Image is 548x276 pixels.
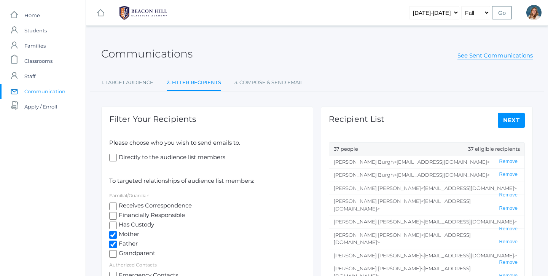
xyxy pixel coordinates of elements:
[421,252,517,258] span: <[EMAIL_ADDRESS][DOMAIN_NAME]>
[394,159,490,165] span: <[EMAIL_ADDRESS][DOMAIN_NAME]>
[334,232,421,238] span: [PERSON_NAME] [PERSON_NAME]
[117,239,138,249] span: Father
[109,222,117,229] input: Has Custody
[24,53,53,69] span: Classrooms
[109,262,157,268] label: Authorized Contacts
[115,3,172,22] img: BHCALogos-05-308ed15e86a5a0abce9b8dd61676a3503ac9727e845dece92d48e8588c001991.png
[497,239,520,245] button: Remove
[109,250,117,258] input: Grandparent
[497,158,520,165] button: Remove
[24,69,35,84] span: Staff
[167,75,221,91] a: 2. Filter Recipients
[234,75,303,90] a: 3. Compose & Send Email
[24,8,40,23] span: Home
[497,171,520,178] button: Remove
[109,177,305,185] p: To targeted relationships of audience list members:
[457,52,533,59] a: See Sent Communications
[334,252,421,258] span: [PERSON_NAME] [PERSON_NAME]
[117,201,192,211] span: Receives Correspondence
[394,172,490,178] span: <[EMAIL_ADDRESS][DOMAIN_NAME]>
[334,172,394,178] span: [PERSON_NAME] Burgh
[109,154,117,161] input: Directly to the audience list members
[101,48,193,60] h2: Communications
[498,113,525,128] a: Next
[492,6,512,19] input: Go
[109,193,150,198] label: Familial/Guardian
[24,99,57,114] span: Apply / Enroll
[109,115,196,123] h1: Filter Your Recipients
[109,203,117,210] input: Receives Correspondence
[117,230,139,239] span: Mother
[117,153,225,163] span: Directly to the audience list members
[334,198,471,212] span: <[EMAIL_ADDRESS][DOMAIN_NAME]>
[109,139,305,147] p: Please choose who you wish to send emails to.
[109,241,117,248] input: Father
[421,185,517,191] span: <[EMAIL_ADDRESS][DOMAIN_NAME]>
[334,219,421,225] span: [PERSON_NAME] [PERSON_NAME]
[421,219,517,225] span: <[EMAIL_ADDRESS][DOMAIN_NAME]>
[468,145,520,153] span: 37 eligible recipients
[497,192,520,198] button: Remove
[334,159,394,165] span: [PERSON_NAME] Burgh
[109,212,117,220] input: Financially Responsible
[526,5,542,20] div: Liv Barber
[101,75,153,90] a: 1. Target Audience
[334,198,421,204] span: [PERSON_NAME] [PERSON_NAME]
[24,38,46,53] span: Families
[24,23,47,38] span: Students
[497,226,520,232] button: Remove
[117,211,185,220] span: Financially Responsible
[117,220,154,230] span: Has Custody
[329,115,384,123] h1: Recipient List
[329,143,524,156] div: 37 people
[24,84,65,99] span: Communication
[109,231,117,239] input: Mother
[334,185,421,191] span: [PERSON_NAME] [PERSON_NAME]
[117,249,155,258] span: Grandparent
[497,259,520,266] button: Remove
[497,205,520,212] button: Remove
[334,265,421,271] span: [PERSON_NAME] [PERSON_NAME]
